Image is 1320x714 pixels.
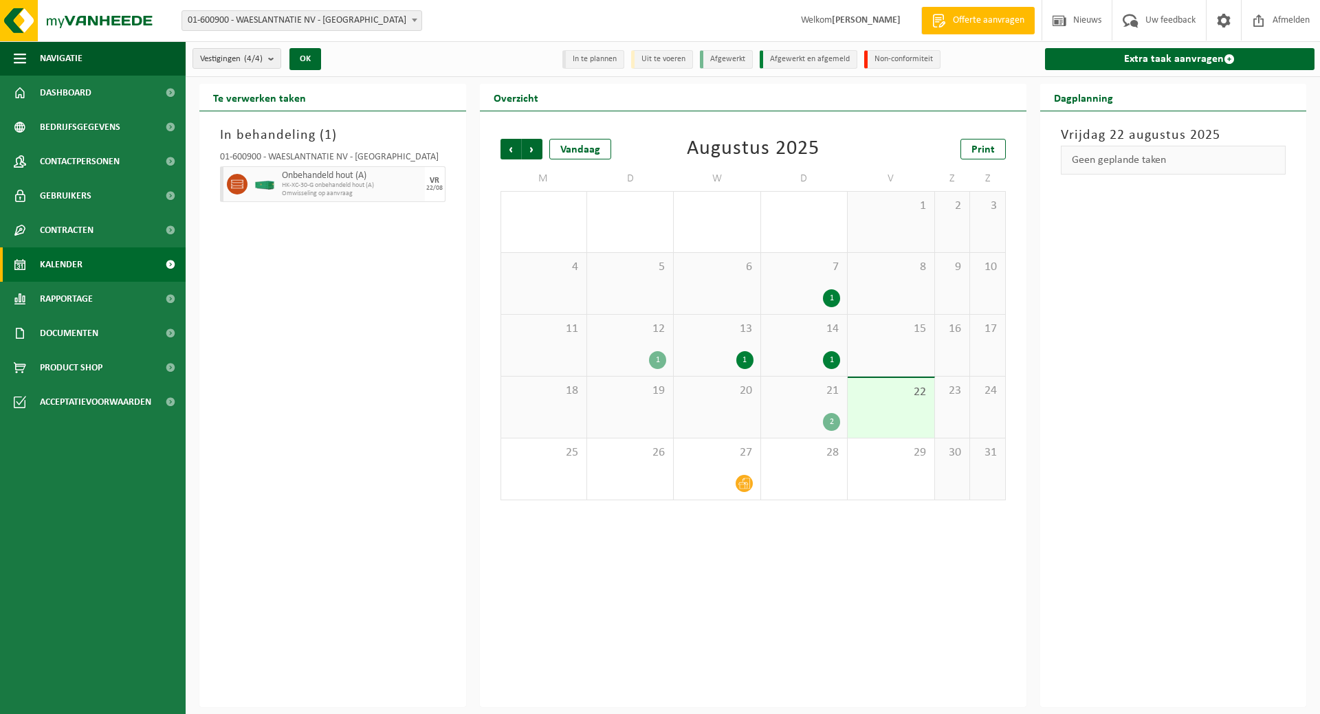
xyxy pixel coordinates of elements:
[823,413,840,431] div: 2
[977,383,998,399] span: 24
[942,322,962,337] span: 16
[768,260,840,275] span: 7
[823,351,840,369] div: 1
[736,351,753,369] div: 1
[681,383,753,399] span: 20
[289,48,321,70] button: OK
[40,179,91,213] span: Gebruikers
[631,50,693,69] li: Uit te voeren
[687,139,819,159] div: Augustus 2025
[855,322,927,337] span: 15
[430,177,439,185] div: VR
[254,179,275,190] img: HK-XC-30-GN-00
[480,84,552,111] h2: Overzicht
[282,170,421,181] span: Onbehandeld hout (A)
[855,385,927,400] span: 22
[768,383,840,399] span: 21
[761,166,848,191] td: D
[40,282,93,316] span: Rapportage
[1061,125,1286,146] h3: Vrijdag 22 augustus 2025
[935,166,970,191] td: Z
[40,76,91,110] span: Dashboard
[426,185,443,192] div: 22/08
[220,153,445,166] div: 01-600900 - WAESLANTNATIE NV - [GEOGRAPHIC_DATA]
[244,54,263,63] count: (4/4)
[942,383,962,399] span: 23
[192,48,281,69] button: Vestigingen(4/4)
[977,199,998,214] span: 3
[594,260,666,275] span: 5
[40,316,98,350] span: Documenten
[942,445,962,460] span: 30
[40,144,120,179] span: Contactpersonen
[864,50,940,69] li: Non-conformiteit
[508,260,580,275] span: 4
[500,139,521,159] span: Vorige
[681,445,753,460] span: 27
[832,15,901,25] strong: [PERSON_NAME]
[549,139,611,159] div: Vandaag
[40,41,82,76] span: Navigatie
[40,350,102,385] span: Product Shop
[199,84,320,111] h2: Te verwerken taken
[40,110,120,144] span: Bedrijfsgegevens
[700,50,753,69] li: Afgewerkt
[594,445,666,460] span: 26
[508,322,580,337] span: 11
[594,383,666,399] span: 19
[40,213,93,247] span: Contracten
[942,260,962,275] span: 9
[508,445,580,460] span: 25
[508,383,580,399] span: 18
[977,260,998,275] span: 10
[768,322,840,337] span: 14
[562,50,624,69] li: In te plannen
[760,50,857,69] li: Afgewerkt en afgemeld
[971,144,995,155] span: Print
[522,139,542,159] span: Volgende
[977,445,998,460] span: 31
[855,199,927,214] span: 1
[200,49,263,69] span: Vestigingen
[1045,48,1315,70] a: Extra taak aanvragen
[181,10,422,31] span: 01-600900 - WAESLANTNATIE NV - ANTWERPEN
[182,11,421,30] span: 01-600900 - WAESLANTNATIE NV - ANTWERPEN
[324,129,332,142] span: 1
[1061,146,1286,175] div: Geen geplande taken
[970,166,1005,191] td: Z
[40,385,151,419] span: Acceptatievoorwaarden
[220,125,445,146] h3: In behandeling ( )
[855,445,927,460] span: 29
[942,199,962,214] span: 2
[960,139,1006,159] a: Print
[681,260,753,275] span: 6
[40,247,82,282] span: Kalender
[855,260,927,275] span: 8
[594,322,666,337] span: 12
[823,289,840,307] div: 1
[681,322,753,337] span: 13
[282,181,421,190] span: HK-XC-30-G onbehandeld hout (A)
[587,166,674,191] td: D
[282,190,421,198] span: Omwisseling op aanvraag
[674,166,760,191] td: W
[649,351,666,369] div: 1
[949,14,1028,27] span: Offerte aanvragen
[1040,84,1127,111] h2: Dagplanning
[977,322,998,337] span: 17
[768,445,840,460] span: 28
[848,166,934,191] td: V
[921,7,1035,34] a: Offerte aanvragen
[500,166,587,191] td: M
